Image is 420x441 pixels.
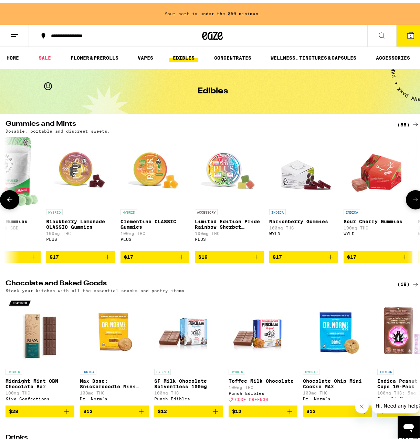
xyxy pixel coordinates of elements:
img: Punch Edibles - SF Milk Chocolate Solventless 100mg [154,294,223,362]
a: (85) [397,118,420,126]
span: $17 [347,252,356,257]
div: PLUS [46,234,115,239]
span: $19 [198,252,208,257]
p: HYBRID [120,206,137,213]
button: Add to bag [269,248,338,260]
p: HYBRID [46,206,63,213]
img: PLUS - Clementine CLASSIC Gummies [120,134,189,203]
button: Add to bag [46,248,115,260]
a: SALE [35,51,54,59]
button: Add to bag [120,248,189,260]
p: Midnight Mint CBN Chocolate Bar [6,376,74,387]
a: Open page for Sour Cherry Gummies from WYLD [344,134,412,248]
p: Blackberry Lemonade CLASSIC Gummies [46,216,115,227]
img: Dr. Norm's - Max Dose: Snickerdoodle Mini Cookie - Indica [80,294,149,362]
a: Open page for Max Dose: Snickerdoodle Mini Cookie - Indica from Dr. Norm's [80,294,149,402]
button: Add to bag [229,403,297,414]
a: Open page for Midnight Mint CBN Chocolate Bar from Kiva Confections [6,294,74,402]
a: Open page for Marionberry Gummies from WYLD [269,134,338,248]
a: Open page for Clementine CLASSIC Gummies from PLUS [120,134,189,248]
a: WELLNESS, TINCTURES & CAPSULES [267,51,360,59]
p: 100mg THC [46,228,115,233]
div: WYLD [344,229,412,233]
span: $12 [158,406,167,411]
a: FLOWER & PREROLLS [67,51,122,59]
p: INDICA [80,366,96,372]
a: Open page for Toffee Milk Chocolate from Punch Edibles [229,294,297,402]
p: HYBRID [6,366,22,372]
p: INDICA [344,206,360,213]
span: $12 [232,406,241,411]
button: Add to bag [6,403,74,414]
p: Marionberry Gummies [269,216,338,222]
a: (18) [397,277,420,286]
p: 100mg THC [229,382,297,387]
span: $28 [9,406,18,411]
span: $12 [306,406,316,411]
h2: Drinks [6,432,386,440]
a: Open page for Limited Edition Pride Rainbow Sherbet Gummies from PLUS [195,134,264,248]
p: Dosable, portable and discreet sweets. [6,126,110,131]
div: Kiva Confections [6,394,74,398]
iframe: Close message [355,397,369,411]
p: 100mg THC [6,388,74,392]
div: Dr. Norm's [80,394,149,398]
iframe: Button to launch messaging window [398,413,420,435]
a: ACCESSORIES [372,51,413,59]
img: WYLD - Marionberry Gummies [269,134,338,203]
button: Add to bag [344,248,412,260]
span: $17 [124,252,133,257]
p: Sour Cherry Gummies [344,216,412,222]
div: PLUS [195,234,264,239]
p: 100mg THC [344,223,412,227]
img: Punch Edibles - Toffee Milk Chocolate [229,294,297,362]
span: $17 [273,252,282,257]
p: SF Milk Chocolate Solventless 100mg [154,376,223,387]
h2: Gummies and Mints [6,118,386,126]
span: CODE GREEN30 [235,395,268,399]
p: 100mg THC [303,388,372,392]
a: Open page for Chocolate Chip Mini Cookie MAX from Dr. Norm's [303,294,372,402]
p: INDICA [377,366,394,372]
p: HYBRID [303,366,319,372]
iframe: Message from company [371,396,420,411]
img: PLUS - Blackberry Lemonade CLASSIC Gummies [46,134,115,203]
a: Open page for Blackberry Lemonade CLASSIC Gummies from PLUS [46,134,115,248]
button: Add to bag [195,248,264,260]
span: $12 [83,406,93,411]
div: PLUS [120,234,189,239]
div: Dr. Norm's [303,394,372,398]
img: WYLD - Sour Cherry Gummies [344,134,412,203]
a: VAPES [134,51,157,59]
p: 100mg THC [195,228,264,233]
img: Kiva Confections - Midnight Mint CBN Chocolate Bar [6,294,74,362]
button: Add to bag [80,403,149,414]
div: Punch Edibles [229,388,297,393]
h1: Edibles [198,84,228,93]
a: HOME [3,51,22,59]
p: Chocolate Chip Mini Cookie MAX [303,376,372,387]
button: Add to bag [154,403,223,414]
span: 1 [410,31,412,35]
a: (26) [397,432,420,440]
a: EDIBLES [169,51,198,59]
p: 100mg THC [120,228,189,233]
p: 100mg THC [154,388,223,392]
p: HYBRID [229,366,245,372]
p: Limited Edition Pride Rainbow Sherbet Gummies [195,216,264,227]
p: Toffee Milk Chocolate [229,376,297,381]
a: CONCENTRATES [211,51,255,59]
div: WYLD [269,229,338,233]
div: Punch Edibles [154,394,223,398]
img: PLUS - Limited Edition Pride Rainbow Sherbet Gummies [195,134,264,203]
p: 100mg THC [269,223,338,227]
p: Stock your kitchen with all the essential snacks and pantry items. [6,286,187,290]
p: INDICA [269,206,286,213]
span: Hi. Need any help? [4,5,50,10]
span: $17 [50,252,59,257]
p: 108mg THC [80,388,149,392]
p: Clementine CLASSIC Gummies [120,216,189,227]
p: HYBRID [154,366,171,372]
